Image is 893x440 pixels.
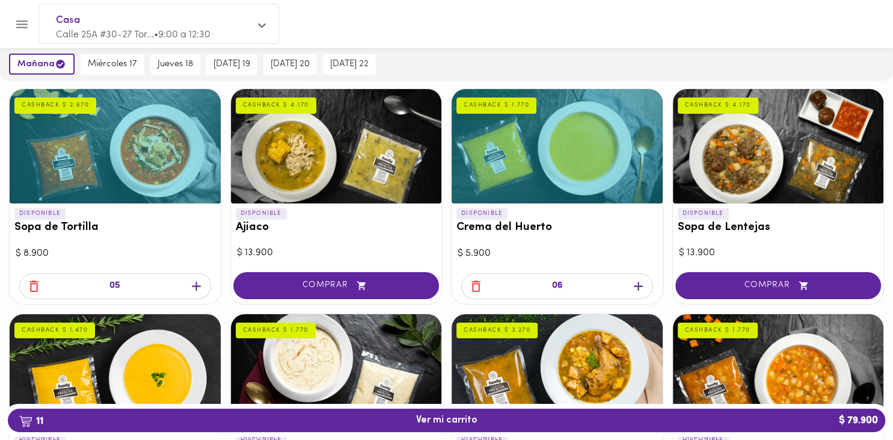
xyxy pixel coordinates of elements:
p: DISPONIBLE [456,208,508,219]
b: 11 [11,413,51,429]
span: [DATE] 19 [213,59,250,70]
span: [DATE] 22 [330,59,369,70]
p: 05 [109,279,120,293]
div: CASHBACK $ 1.770 [456,98,536,113]
h3: Crema del Huerto [456,222,658,234]
button: [DATE] 19 [206,54,257,75]
div: CASHBACK $ 4.170 [678,98,758,113]
div: CASHBACK $ 1.770 [678,323,758,338]
div: CASHBACK $ 1.470 [14,323,95,338]
button: COMPRAR [233,272,440,299]
div: CASHBACK $ 2.670 [14,98,96,113]
div: CASHBACK $ 3.270 [456,323,538,338]
div: Crema de Zanahoria & Jengibre [10,314,221,429]
div: Sancocho Valluno [452,314,663,429]
h3: Sopa de Lentejas [678,222,879,234]
button: miércoles 17 [81,54,144,75]
div: $ 8.900 [16,247,215,261]
div: CASHBACK $ 4.170 [236,98,316,113]
span: Ver mi carrito [416,415,477,426]
h3: Sopa de Tortilla [14,222,216,234]
p: 06 [552,279,562,293]
span: Casa [56,13,250,28]
span: COMPRAR [248,280,425,291]
button: jueves 18 [150,54,200,75]
span: jueves 18 [158,59,193,70]
h3: Ajiaco [236,222,437,234]
span: mañana [17,58,66,70]
p: DISPONIBLE [236,208,287,219]
div: $ 13.900 [679,246,878,260]
div: $ 5.900 [458,247,657,261]
div: Ajiaco [231,89,442,203]
button: mañana [9,54,75,75]
div: Sopa de Garbanzo [673,314,884,429]
div: CASHBACK $ 1.770 [236,323,316,338]
div: $ 13.900 [237,246,436,260]
p: DISPONIBLE [14,208,66,219]
button: [DATE] 20 [263,54,317,75]
div: Sopa de Tortilla [10,89,221,203]
span: COMPRAR [690,280,867,291]
span: miércoles 17 [88,59,137,70]
button: [DATE] 22 [323,54,376,75]
div: Sopa de Lentejas [673,89,884,203]
span: Calle 25A #30-27 Tor... • 9:00 a 12:30 [56,30,210,40]
span: [DATE] 20 [271,59,310,70]
div: Crema de cebolla [231,314,442,429]
button: 11Ver mi carrito$ 79.900 [8,409,885,432]
button: COMPRAR [675,272,882,299]
div: Crema del Huerto [452,89,663,203]
p: DISPONIBLE [678,208,729,219]
button: Menu [7,10,37,39]
iframe: Messagebird Livechat Widget [823,370,881,428]
img: cart.png [19,415,32,427]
